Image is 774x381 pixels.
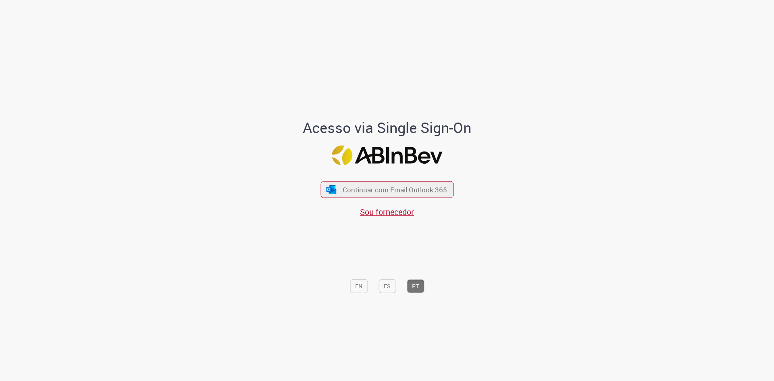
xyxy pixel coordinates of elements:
h1: Acesso via Single Sign-On [275,120,499,136]
img: Logo ABInBev [332,146,442,165]
button: ES [379,279,396,293]
span: Continuar com Email Outlook 365 [343,185,447,194]
button: EN [350,279,368,293]
a: Sou fornecedor [360,206,414,217]
button: PT [407,279,424,293]
img: ícone Azure/Microsoft 360 [326,185,337,194]
button: ícone Azure/Microsoft 360 Continuar com Email Outlook 365 [320,181,454,198]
